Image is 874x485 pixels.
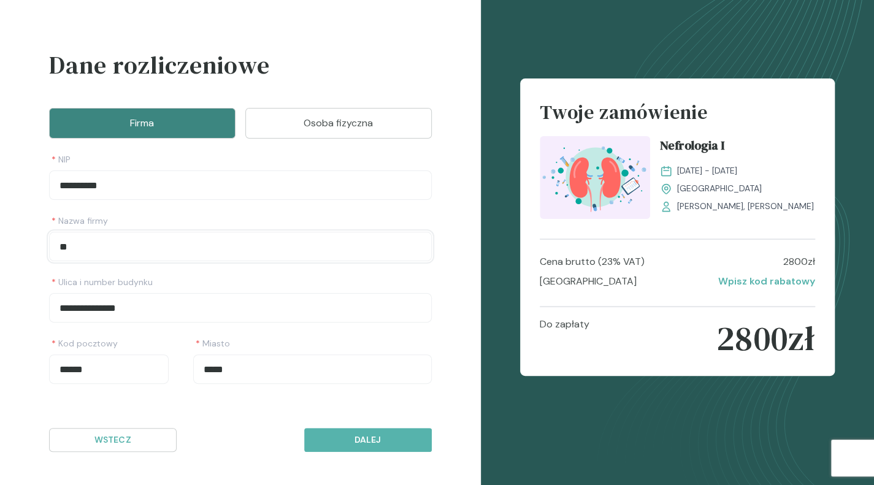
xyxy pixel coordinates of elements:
span: [PERSON_NAME], [PERSON_NAME] [677,200,814,213]
h4: Twoje zamówienie [540,98,815,136]
p: Firma [64,116,220,131]
span: NIP [52,153,71,166]
input: Kod pocztowy [49,354,169,384]
input: NIP [49,170,432,200]
a: Nefrologia I [660,136,815,159]
button: Firma [49,108,236,139]
span: Ulica i number budynku [52,276,153,288]
img: ZpbSsR5LeNNTxNrh_Nefro_T.svg [540,136,650,219]
p: 2800 zł [716,317,815,360]
p: Wpisz kod rabatowy [718,274,815,289]
button: Osoba fizyczna [245,108,432,139]
button: Wstecz [49,428,177,452]
input: Nazwa firmy [49,232,432,261]
p: Do zapłaty [540,317,589,360]
span: Nazwa firmy [52,215,108,227]
p: Dalej [315,433,421,446]
span: [GEOGRAPHIC_DATA] [677,182,762,195]
input: Miasto [193,354,432,384]
p: Osoba fizyczna [261,116,416,131]
span: Kod pocztowy [52,337,118,349]
button: Dalej [304,428,432,452]
h3: Dane rozliczeniowe [49,47,432,98]
input: Ulica i number budynku [49,293,432,323]
span: Nefrologia I [660,136,724,159]
p: Wstecz [59,433,166,446]
span: Miasto [196,337,230,349]
p: [GEOGRAPHIC_DATA] [540,274,637,289]
p: 2800 zł [783,254,815,269]
span: [DATE] - [DATE] [677,164,737,177]
p: Cena brutto (23% VAT) [540,254,645,269]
